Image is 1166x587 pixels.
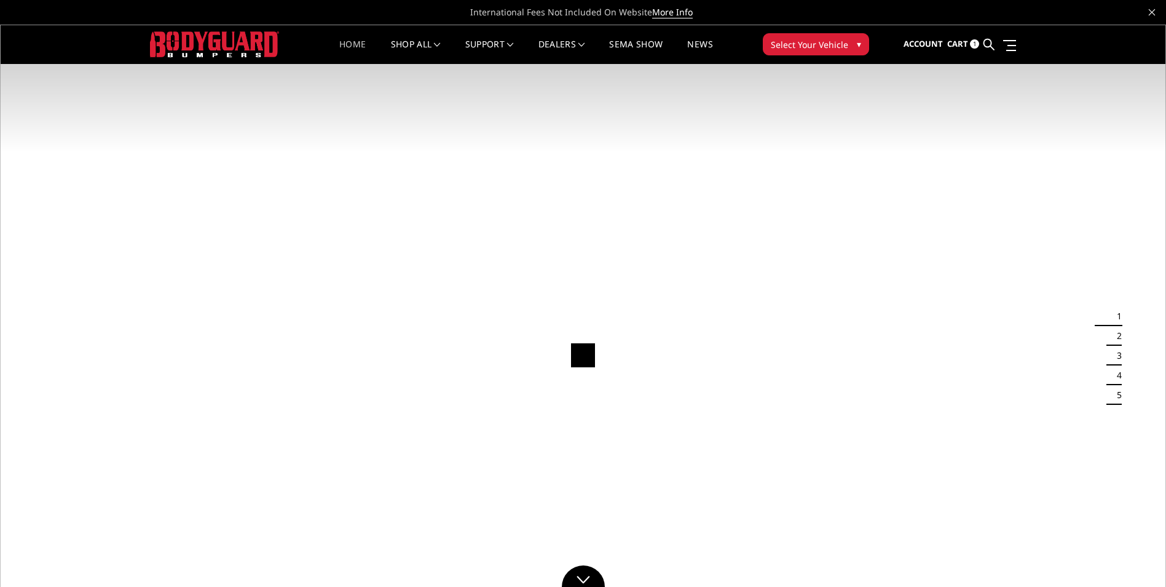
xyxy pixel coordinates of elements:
a: shop all [391,40,441,64]
a: Click to Down [562,565,605,587]
span: 1 [970,39,979,49]
img: BODYGUARD BUMPERS [150,31,279,57]
button: 3 of 5 [1109,346,1122,365]
span: Cart [947,38,968,49]
button: 5 of 5 [1109,385,1122,405]
span: Select Your Vehicle [771,38,848,51]
a: Account [904,28,943,61]
a: Support [465,40,514,64]
button: 2 of 5 [1109,326,1122,346]
a: Home [339,40,366,64]
a: More Info [652,6,693,18]
button: Select Your Vehicle [763,33,869,55]
a: Dealers [538,40,585,64]
a: News [687,40,712,64]
span: ▾ [857,38,861,50]
a: Cart 1 [947,28,979,61]
a: SEMA Show [609,40,663,64]
button: 1 of 5 [1109,306,1122,326]
button: 4 of 5 [1109,365,1122,385]
span: Account [904,38,943,49]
